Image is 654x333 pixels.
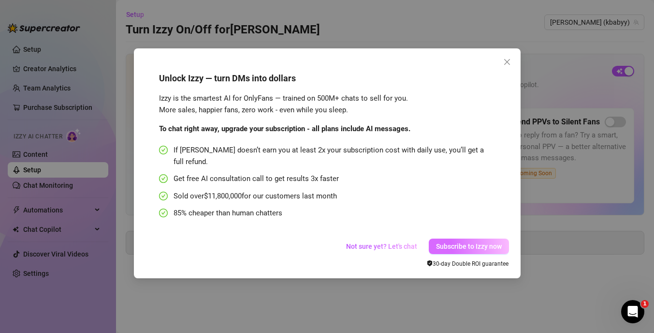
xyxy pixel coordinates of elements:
span: check-circle [159,192,168,200]
span: Subscribe to Izzy now [436,242,502,250]
button: Subscribe to Izzy now [429,239,509,254]
button: Not sure yet? Let's chat [338,239,425,254]
strong: Unlock Izzy — turn DMs into dollars [159,73,296,83]
iframe: Intercom live chat [621,300,644,323]
span: Sold over $11,800,000 for our customers last month [174,191,337,202]
button: Close [499,54,515,70]
span: Get free AI consultation call to get results 3x faster [174,173,339,185]
span: safety-certificate [427,260,433,266]
div: Izzy is the smartest AI for OnlyFans — trained on 500M+ chats to sell for you. More sales, happie... [159,93,490,116]
span: check-circle [159,174,168,183]
span: 1 [641,300,649,308]
span: check-circle [159,209,168,217]
span: Not sure yet? Let's chat [346,242,417,250]
span: Close [499,58,515,66]
span: close [503,58,511,66]
span: 85% cheaper than human chatters [174,208,282,219]
span: If [PERSON_NAME] doesn’t earn you at least 2x your subscription cost with daily use, you’ll get a... [174,145,490,167]
b: To chat right away, upgrade your subscription - all plans include AI messages. [159,124,410,133]
span: 30‑day Double ROI guarantee [427,260,509,267]
span: check-circle [159,146,168,154]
